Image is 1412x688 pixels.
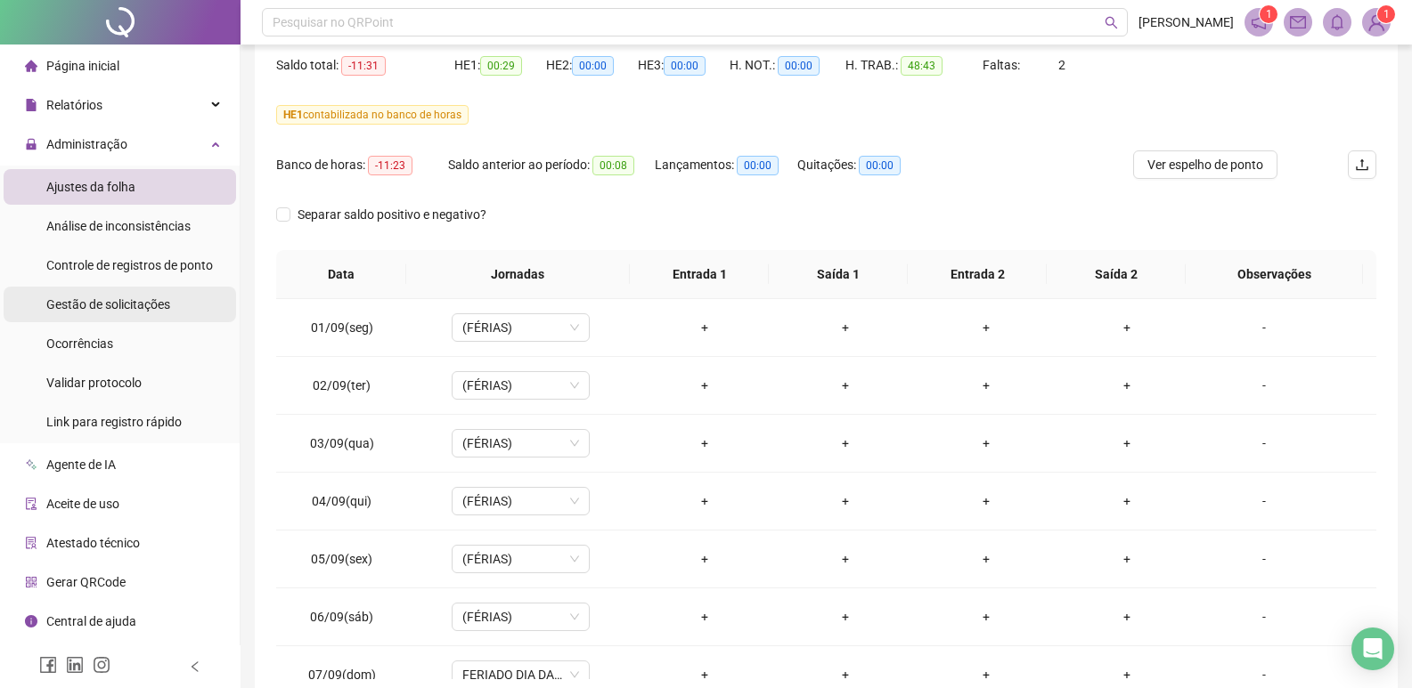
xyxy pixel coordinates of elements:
span: lock [25,138,37,150]
span: Agente de IA [46,457,116,472]
span: bell [1329,14,1345,30]
div: HE 3: [638,55,730,76]
div: + [1071,433,1183,453]
div: Lançamentos: [655,155,797,175]
span: 05/09(sex) [311,552,372,566]
div: - [1212,607,1317,627]
div: + [649,433,761,453]
span: (FÉRIAS) [462,314,579,341]
th: Entrada 1 [630,250,769,299]
span: -11:23 [368,156,412,175]
div: Banco de horas: [276,155,448,175]
th: Data [276,250,406,299]
span: Ver espelho de ponto [1147,155,1263,174]
button: Ver espelho de ponto [1133,150,1277,179]
span: upload [1355,158,1369,172]
th: Saída 1 [769,250,908,299]
span: 06/09(sáb) [310,610,373,624]
sup: Atualize o seu contato no menu Meus Dados [1377,5,1395,23]
div: Saldo total: [276,55,454,76]
span: Relatórios [46,98,102,112]
div: + [1071,318,1183,337]
span: 48:43 [901,56,943,76]
div: HE 1: [454,55,546,76]
span: Validar protocolo [46,376,142,390]
img: 76871 [1363,9,1390,36]
span: Gestão de solicitações [46,297,170,312]
div: Quitações: [797,155,935,175]
span: Administração [46,137,127,151]
span: instagram [93,656,110,674]
div: Open Intercom Messenger [1351,627,1394,670]
span: solution [25,537,37,549]
div: + [930,318,1042,337]
div: + [930,433,1042,453]
span: qrcode [25,576,37,588]
span: 1 [1266,8,1272,20]
div: - [1212,318,1317,337]
span: 00:00 [572,56,614,76]
span: Separar saldo positivo e negativo? [290,205,494,224]
span: Faltas: [983,58,1023,72]
span: [PERSON_NAME] [1139,12,1234,32]
span: (FÉRIAS) [462,603,579,630]
span: file [25,99,37,111]
div: + [789,665,902,684]
span: left [189,660,201,673]
span: mail [1290,14,1306,30]
div: - [1212,665,1317,684]
span: 00:00 [664,56,706,76]
div: H. TRAB.: [845,55,983,76]
span: Central de ajuda [46,614,136,628]
span: Controle de registros de ponto [46,258,213,272]
div: + [1071,376,1183,395]
div: + [789,376,902,395]
div: + [930,376,1042,395]
div: Saldo anterior ao período: [448,155,655,175]
div: H. NOT.: [730,55,845,76]
div: + [649,318,761,337]
span: 00:00 [778,56,820,76]
span: Observações [1200,264,1349,284]
span: Ajustes da folha [46,180,135,194]
span: contabilizada no banco de horas [276,105,469,125]
div: + [649,665,761,684]
th: Entrada 2 [908,250,1047,299]
span: 03/09(qua) [310,436,374,450]
span: (FÉRIAS) [462,430,579,457]
span: -11:31 [341,56,386,76]
span: search [1105,16,1118,29]
span: 04/09(qui) [312,494,371,508]
div: + [930,607,1042,627]
span: 07/09(dom) [308,668,376,682]
span: 2 [1058,58,1065,72]
div: + [930,549,1042,569]
span: 00:08 [592,156,634,175]
span: notification [1251,14,1267,30]
div: - [1212,433,1317,453]
span: (FÉRIAS) [462,488,579,514]
div: + [789,549,902,569]
span: Atestado técnico [46,536,140,550]
th: Saída 2 [1047,250,1186,299]
div: + [789,491,902,511]
span: FERIADO DIA DA INDEPENDÊNCIA [462,661,579,688]
div: + [649,376,761,395]
span: home [25,60,37,72]
span: 01/09(seg) [311,320,373,335]
div: + [1071,607,1183,627]
span: info-circle [25,615,37,627]
span: Link para registro rápido [46,415,182,429]
div: + [1071,665,1183,684]
span: facebook [39,656,57,674]
sup: 1 [1260,5,1277,23]
span: 1 [1383,8,1390,20]
span: audit [25,498,37,510]
div: HE 2: [546,55,638,76]
div: - [1212,491,1317,511]
div: + [789,433,902,453]
span: Análise de inconsistências [46,219,191,233]
span: Gerar QRCode [46,575,126,589]
span: Ocorrências [46,336,113,351]
span: linkedin [66,656,84,674]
